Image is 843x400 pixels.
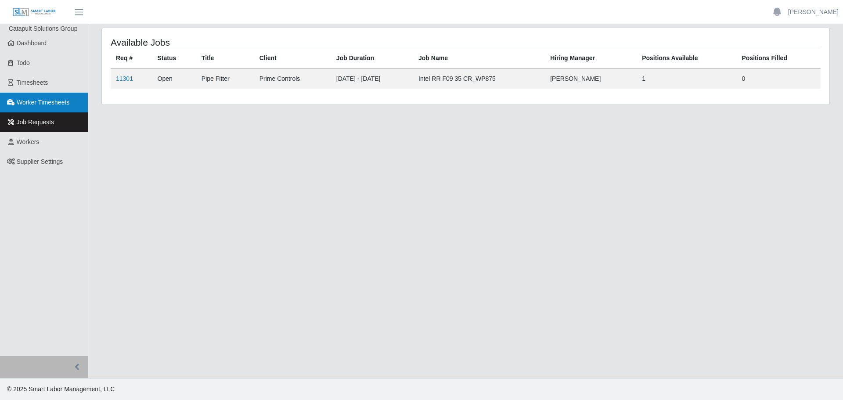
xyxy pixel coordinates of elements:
[12,7,56,17] img: SLM Logo
[152,48,196,69] th: Status
[545,48,637,69] th: Hiring Manager
[7,386,115,393] span: © 2025 Smart Labor Management, LLC
[545,68,637,89] td: [PERSON_NAME]
[637,68,736,89] td: 1
[254,48,331,69] th: Client
[331,48,413,69] th: Job Duration
[737,68,821,89] td: 0
[111,48,152,69] th: Req #
[17,59,30,66] span: Todo
[788,7,839,17] a: [PERSON_NAME]
[254,68,331,89] td: Prime Controls
[331,68,413,89] td: [DATE] - [DATE]
[17,138,40,145] span: Workers
[17,119,54,126] span: Job Requests
[111,37,399,48] h4: Available Jobs
[196,68,254,89] td: Pipe Fitter
[196,48,254,69] th: Title
[17,40,47,47] span: Dashboard
[9,25,77,32] span: Catapult Solutions Group
[637,48,736,69] th: Positions Available
[17,99,69,106] span: Worker Timesheets
[737,48,821,69] th: Positions Filled
[413,68,545,89] td: Intel RR F09 35 CR_WP875
[152,68,196,89] td: Open
[17,79,48,86] span: Timesheets
[17,158,63,165] span: Supplier Settings
[116,75,133,82] a: 11301
[413,48,545,69] th: Job Name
